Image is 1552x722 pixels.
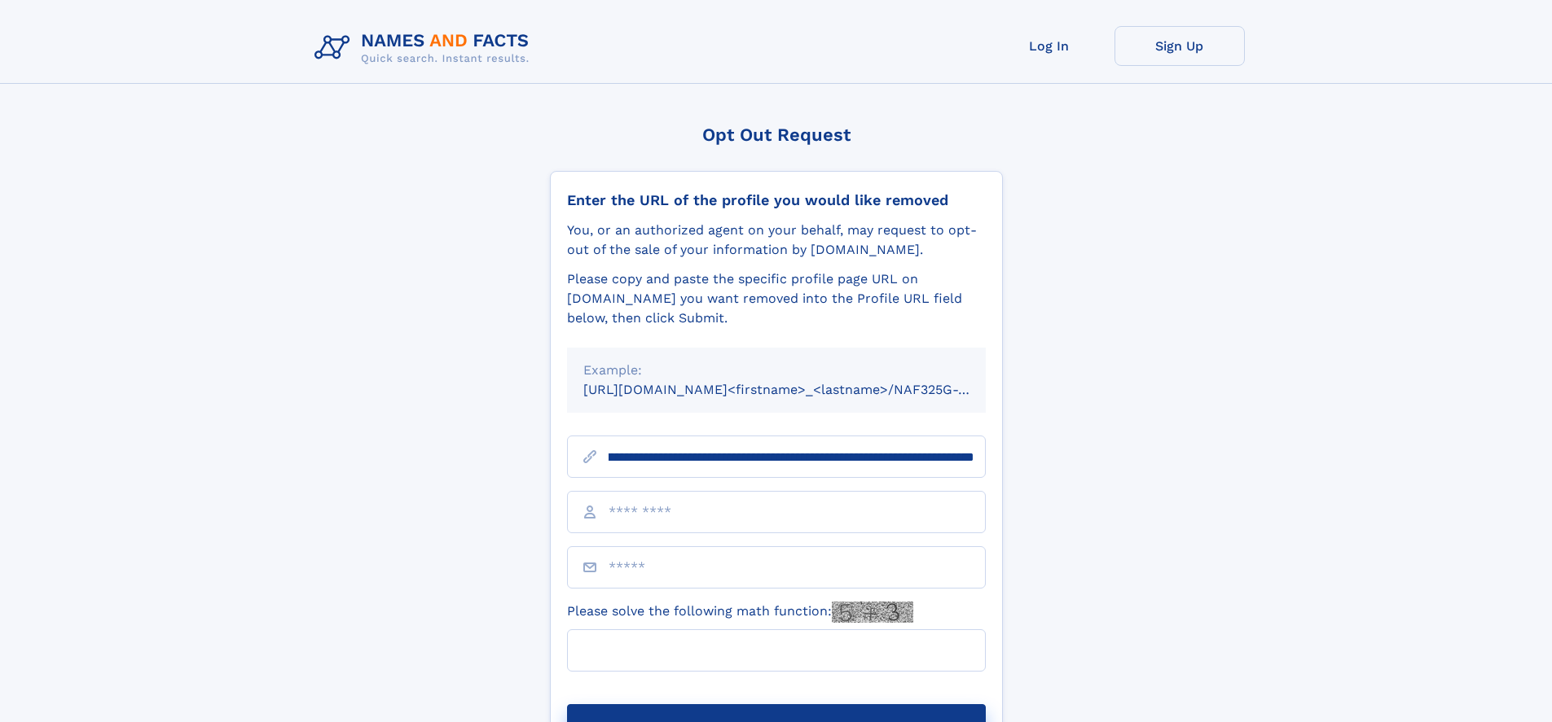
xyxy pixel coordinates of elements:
[550,125,1003,145] div: Opt Out Request
[308,26,543,70] img: Logo Names and Facts
[567,221,986,260] div: You, or an authorized agent on your behalf, may request to opt-out of the sale of your informatio...
[583,382,1017,397] small: [URL][DOMAIN_NAME]<firstname>_<lastname>/NAF325G-xxxxxxxx
[567,269,986,328] div: Please copy and paste the specific profile page URL on [DOMAIN_NAME] you want removed into the Pr...
[567,191,986,209] div: Enter the URL of the profile you would like removed
[583,361,969,380] div: Example:
[1115,26,1245,66] a: Sign Up
[567,602,913,623] label: Please solve the following math function:
[984,26,1115,66] a: Log In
